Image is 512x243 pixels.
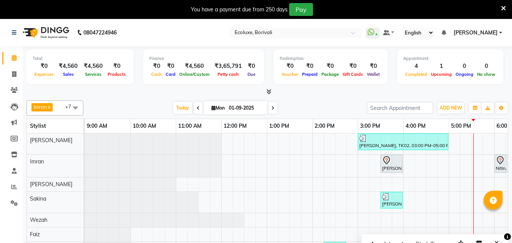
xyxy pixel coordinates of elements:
[403,55,497,62] div: Appointment
[449,121,473,132] a: 5:00 PM
[475,62,497,71] div: 0
[30,158,44,165] span: Imran
[359,135,448,149] div: [PERSON_NAME], TK02, 03:00 PM-05:00 PM, Touchup - Root Touch (Up To 2 Inch) Inoa
[341,62,365,71] div: ₹0
[403,72,429,77] span: Completed
[56,62,81,71] div: ₹4,560
[30,195,46,202] span: Sakina
[106,62,128,71] div: ₹0
[19,22,71,43] img: logo
[61,72,76,77] span: Sales
[83,22,117,43] b: 08047224946
[319,72,341,77] span: Package
[164,72,177,77] span: Card
[245,62,258,71] div: ₹0
[429,72,454,77] span: Upcoming
[429,62,454,71] div: 1
[289,3,313,16] button: Pay
[131,121,158,132] a: 10:00 AM
[85,121,109,132] a: 9:00 AM
[149,55,258,62] div: Finance
[381,156,402,172] div: [PERSON_NAME], TK01, 03:30 PM-04:00 PM, Men - Hair styling
[280,55,382,62] div: Redemption
[210,105,227,111] span: Mon
[365,72,382,77] span: Wallet
[440,105,462,111] span: ADD NEW
[367,102,433,114] input: Search Appointment
[454,62,475,71] div: 0
[149,62,164,71] div: ₹0
[34,104,47,110] span: Imran
[358,121,382,132] a: 3:00 PM
[365,62,382,71] div: ₹0
[177,62,211,71] div: ₹4,560
[475,72,497,77] span: No show
[438,103,464,113] button: ADD NEW
[211,62,245,71] div: ₹3,65,791
[454,72,475,77] span: Ongoing
[313,121,337,132] a: 2:00 PM
[30,231,40,238] span: Faiz
[480,213,504,235] iframe: chat widget
[280,62,300,71] div: ₹0
[30,137,72,144] span: [PERSON_NAME]
[454,29,498,37] span: [PERSON_NAME]
[81,62,106,71] div: ₹4,560
[191,6,288,14] div: You have a payment due from 250 days
[177,72,211,77] span: Online/Custom
[47,104,50,110] a: x
[300,72,319,77] span: Prepaid
[173,102,192,114] span: Today
[106,72,128,77] span: Products
[300,62,319,71] div: ₹0
[33,62,56,71] div: ₹0
[30,181,72,188] span: [PERSON_NAME]
[222,121,249,132] a: 12:00 PM
[319,62,341,71] div: ₹0
[164,62,177,71] div: ₹0
[33,72,56,77] span: Expenses
[149,72,164,77] span: Cash
[33,55,128,62] div: Total
[246,72,257,77] span: Due
[341,72,365,77] span: Gift Cards
[381,193,402,207] div: [PERSON_NAME], TK03, 03:30 PM-04:00 PM, Foot Massage
[403,62,429,71] div: 4
[30,216,47,223] span: Wezah
[227,102,265,114] input: 2025-09-01
[280,72,300,77] span: Voucher
[404,121,427,132] a: 4:00 PM
[65,103,77,110] span: +7
[30,122,46,129] span: Stylist
[267,121,291,132] a: 1:00 PM
[216,72,241,77] span: Petty cash
[176,121,204,132] a: 11:00 AM
[83,72,103,77] span: Services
